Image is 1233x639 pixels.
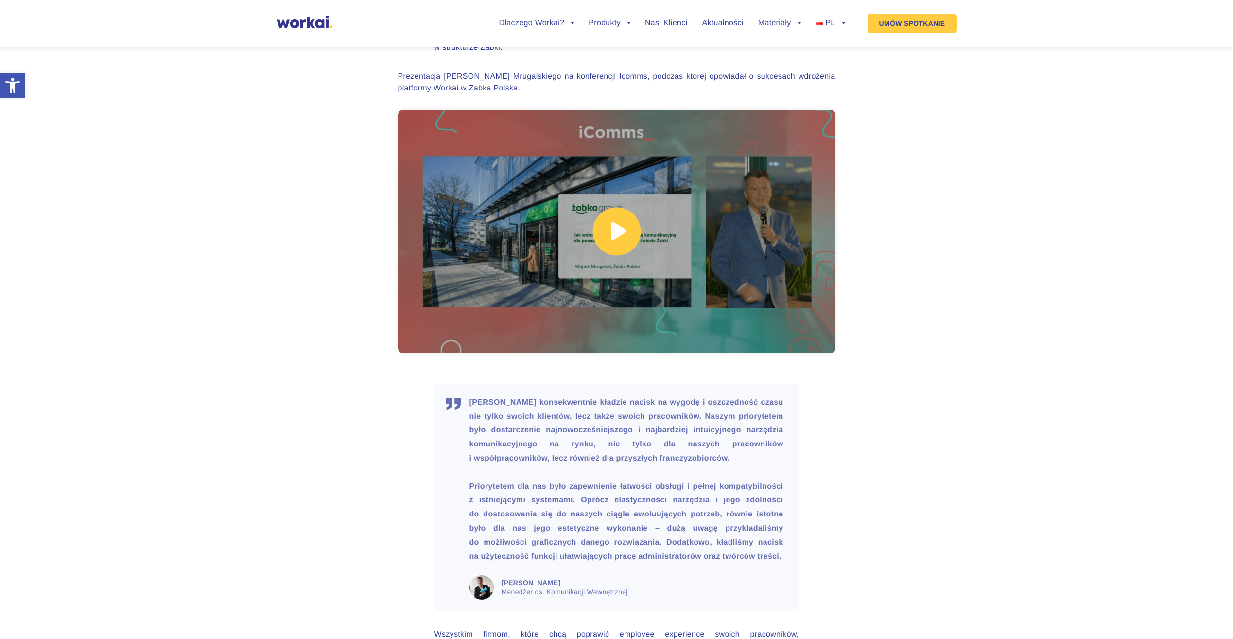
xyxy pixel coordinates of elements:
a: Materiały [758,19,801,27]
em: Menedżer ds. Komunikacji Wewnętrznej [502,587,781,597]
p: [PERSON_NAME] konsekwentnie kładzie nacisk na wygodę i oszczędność czasu nie tylko swoich klientó... [469,396,783,564]
a: Dlaczego Workai? [499,19,574,27]
span: PL [825,19,835,27]
a: Aktualności [702,19,743,27]
img: Wojtek Mrugalski [469,575,494,600]
a: UMÓW SPOTKANIE [868,14,957,33]
a: Nasi Klienci [645,19,687,27]
p: Prezentacja [PERSON_NAME] Mrugalskiego na konferencji Icomms, podczas której opowiadał o sukcesac... [398,71,835,94]
a: Produkty [589,19,630,27]
a: PL [816,19,845,27]
b: [PERSON_NAME] [502,579,561,586]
